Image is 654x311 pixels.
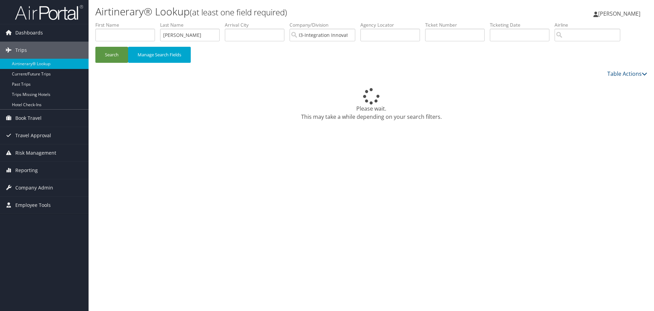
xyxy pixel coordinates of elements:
[15,144,56,161] span: Risk Management
[15,127,51,144] span: Travel Approval
[15,4,83,20] img: airportal-logo.png
[95,88,647,121] div: Please wait. This may take a while depending on your search filters.
[15,110,42,127] span: Book Travel
[607,70,647,77] a: Table Actions
[555,22,625,28] label: Airline
[425,22,490,28] label: Ticket Number
[95,22,160,28] label: First Name
[15,42,27,59] span: Trips
[128,47,191,63] button: Manage Search Fields
[95,4,463,19] h1: Airtinerary® Lookup
[15,179,53,196] span: Company Admin
[290,22,360,28] label: Company/Division
[15,24,43,41] span: Dashboards
[160,22,225,28] label: Last Name
[598,10,640,17] span: [PERSON_NAME]
[490,22,555,28] label: Ticketing Date
[190,6,287,18] small: (at least one field required)
[15,197,51,214] span: Employee Tools
[593,3,647,24] a: [PERSON_NAME]
[95,47,128,63] button: Search
[225,22,290,28] label: Arrival City
[15,162,38,179] span: Reporting
[360,22,425,28] label: Agency Locator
